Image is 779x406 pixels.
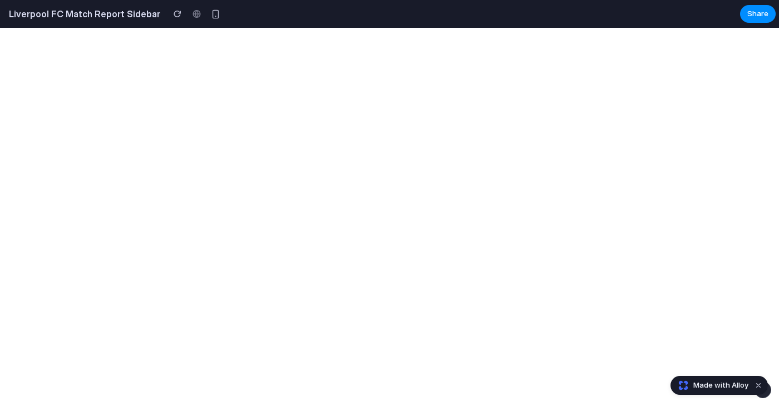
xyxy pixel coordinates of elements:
[4,7,160,21] h2: Liverpool FC Match Report Sidebar
[752,379,765,392] button: Dismiss watermark
[747,8,768,19] span: Share
[740,5,776,23] button: Share
[693,380,748,391] span: Made with Alloy
[671,380,750,391] a: Made with Alloy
